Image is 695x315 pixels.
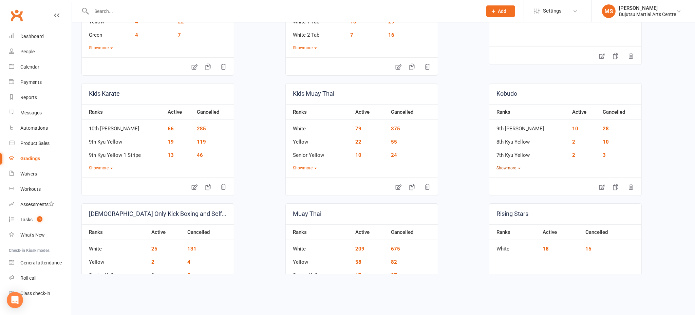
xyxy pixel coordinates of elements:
a: 17 [355,272,361,278]
div: Roll call [20,275,36,281]
a: 375 [391,126,400,132]
a: Rising Stars [489,204,641,224]
a: People [9,44,72,59]
button: Showmore [293,165,317,171]
span: Settings [543,3,562,19]
a: 28 [603,126,609,132]
a: 24 [391,152,397,158]
a: Kids Karate [82,84,234,104]
th: Ranks [286,224,352,240]
td: 9th Kyu Yellow [82,133,164,146]
a: 2 [572,139,575,145]
div: Payments [20,79,42,85]
div: [PERSON_NAME] [619,5,676,11]
div: Dashboard [20,34,44,39]
a: Messages [9,105,72,121]
a: 58 [355,259,361,265]
td: Green [82,26,132,39]
div: What's New [20,232,45,238]
span: 3 [37,216,42,222]
th: Active [352,224,388,240]
a: Gradings [9,151,72,166]
div: Tasks [20,217,33,222]
a: General attendance kiosk mode [9,255,72,271]
td: White [82,240,148,253]
td: Senior Yellow [286,266,352,280]
th: Active [569,104,599,120]
a: Calendar [9,59,72,75]
div: People [20,49,35,54]
a: 18 [543,246,549,252]
th: Ranks [286,104,352,120]
a: Dashboard [9,29,72,44]
div: Messages [20,110,42,115]
div: Waivers [20,171,37,177]
th: Active [148,224,184,240]
a: 209 [355,246,364,252]
input: Search... [90,6,478,16]
a: 5 [187,272,190,278]
th: Cancelled [599,104,641,120]
th: Ranks [489,104,569,120]
a: 66 [168,126,174,132]
a: Assessments [9,197,72,212]
td: 9th [PERSON_NAME] [489,120,569,133]
th: Ranks [82,104,164,120]
div: Gradings [20,156,40,161]
a: 29 [388,19,394,25]
div: Calendar [20,64,39,70]
button: Showmore [89,45,113,51]
td: Senior Yellow [82,266,148,280]
a: Waivers [9,166,72,182]
a: 79 [355,126,361,132]
a: Kobudo [489,84,641,104]
span: Add [498,8,507,14]
a: 19 [168,139,174,145]
th: Cancelled [388,104,438,120]
div: General attendance [20,260,62,265]
a: [DEMOGRAPHIC_DATA] Only Kick Boxing and Self Defence [82,204,234,224]
a: 25 [151,246,157,252]
a: 119 [197,139,206,145]
a: 46 [197,152,203,158]
button: Showmore [89,165,113,171]
a: 55 [391,139,397,145]
a: What's New [9,227,72,243]
div: Assessments [20,202,54,207]
a: 3 [603,152,606,158]
a: 10 [603,139,609,145]
a: 22 [355,139,361,145]
a: 2 [151,259,154,265]
th: Cancelled [388,224,438,240]
th: Cancelled [193,104,234,120]
th: Cancelled [582,224,641,240]
a: 131 [187,246,196,252]
a: 675 [391,246,400,252]
a: 37 [391,272,397,278]
td: 9th Kyu Yellow 1 Stripe [82,146,164,160]
a: Clubworx [8,7,25,24]
a: 4 [135,32,138,38]
a: 22 [178,19,184,25]
td: White [286,240,352,253]
div: Reports [20,95,37,100]
a: 4 [187,259,190,265]
a: Payments [9,75,72,90]
a: 7 [350,32,353,38]
td: Yellow [82,253,148,266]
a: Tasks 3 [9,212,72,227]
td: Yellow [286,133,352,146]
td: White [489,240,539,253]
a: Reports [9,90,72,105]
td: 10th [PERSON_NAME] [82,120,164,133]
th: Cancelled [184,224,234,240]
a: 285 [197,126,206,132]
a: 7 [178,32,181,38]
th: Active [164,104,193,120]
div: Product Sales [20,141,50,146]
th: Active [539,224,582,240]
td: 8th Kyu Yellow [489,133,569,146]
a: 82 [391,259,397,265]
a: Roll call [9,271,72,286]
a: Automations [9,121,72,136]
